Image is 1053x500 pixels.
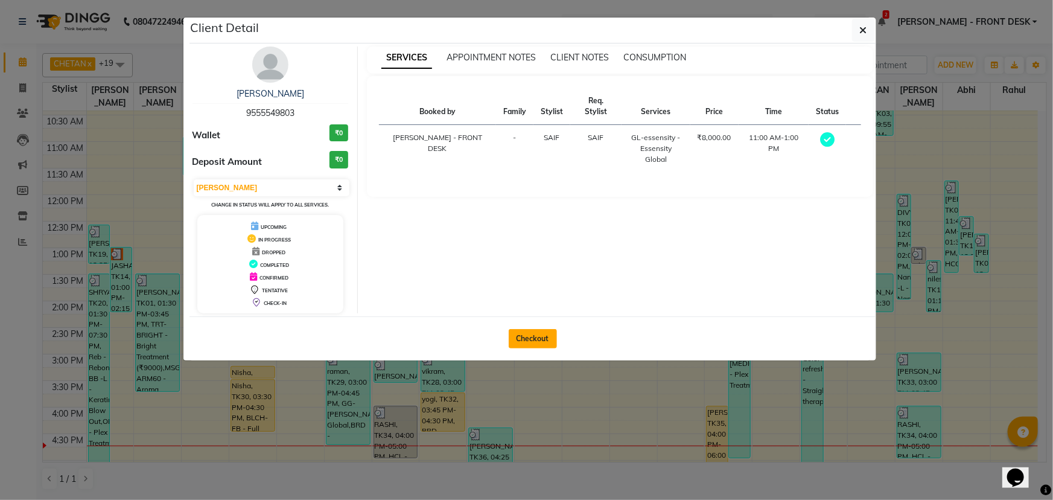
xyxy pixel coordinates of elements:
td: 11:00 AM-1:00 PM [739,125,809,173]
h3: ₹0 [329,151,348,168]
div: ₹8,000.00 [698,132,731,143]
th: Stylist [533,88,570,125]
button: Checkout [509,329,557,348]
a: [PERSON_NAME] [237,88,304,99]
h3: ₹0 [329,124,348,142]
th: Req. Stylist [570,88,622,125]
span: APPOINTMENT NOTES [447,52,536,63]
span: Wallet [192,129,221,143]
span: COMPLETED [260,262,289,268]
span: CONSUMPTION [623,52,686,63]
span: CLIENT NOTES [550,52,609,63]
span: 9555549803 [246,107,294,118]
th: Price [690,88,739,125]
h5: Client Detail [191,19,259,37]
th: Booked by [379,88,496,125]
span: UPCOMING [261,224,287,230]
span: SAIF [544,133,559,142]
iframe: chat widget [1002,452,1041,488]
td: [PERSON_NAME] - FRONT DESK [379,125,496,173]
span: IN PROGRESS [258,237,291,243]
td: - [496,125,533,173]
span: SAIF [588,133,603,142]
div: GL-essensity - Essensity Global [629,132,683,165]
span: TENTATIVE [262,287,288,293]
th: Time [739,88,809,125]
span: SERVICES [381,47,432,69]
th: Services [622,88,690,125]
span: DROPPED [262,249,285,255]
th: Status [809,88,846,125]
span: CHECK-IN [264,300,287,306]
small: Change in status will apply to all services. [211,202,329,208]
img: avatar [252,46,288,83]
span: Deposit Amount [192,155,262,169]
span: CONFIRMED [259,275,288,281]
th: Family [496,88,533,125]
